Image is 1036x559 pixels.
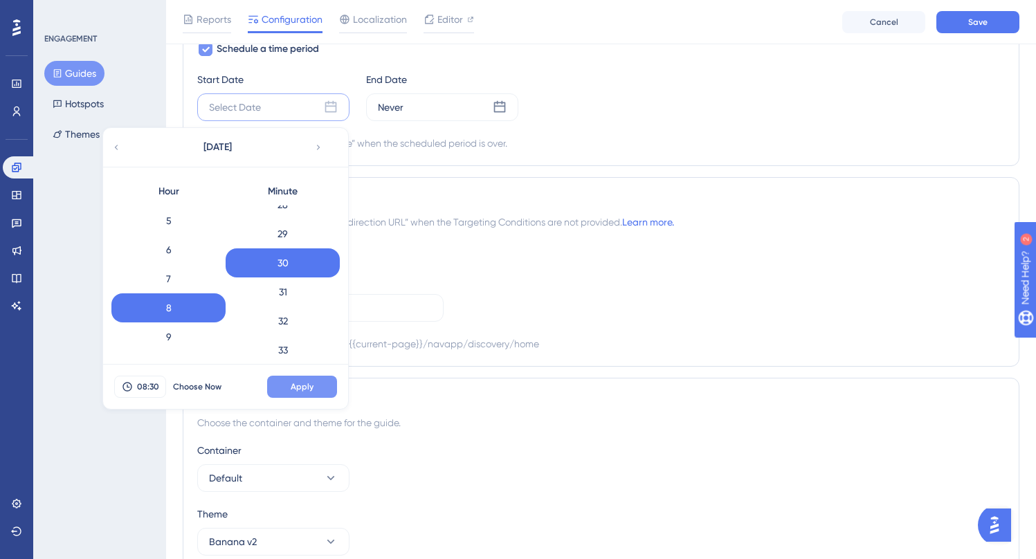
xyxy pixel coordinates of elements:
[197,442,1005,459] div: Container
[111,178,226,205] div: Hour
[262,11,322,28] span: Configuration
[353,11,407,28] span: Localization
[842,11,925,33] button: Cancel
[111,322,226,351] div: 9
[217,41,319,57] span: Schedule a time period
[173,381,221,392] span: Choose Now
[226,336,340,365] div: 33
[291,381,313,392] span: Apply
[197,214,674,230] span: The browser will redirect to the “Redirection URL” when the Targeting Conditions are not provided.
[114,376,166,398] button: 08:30
[197,392,1005,409] div: Advanced Settings
[44,33,97,44] div: ENGAGEMENT
[226,219,340,248] div: 29
[366,71,518,88] div: End Date
[166,376,228,398] button: Choose Now
[197,464,349,492] button: Default
[44,91,112,116] button: Hotspots
[209,533,257,550] span: Banana v2
[197,506,1005,522] div: Theme
[209,470,242,486] span: Default
[197,11,231,28] span: Reports
[197,71,349,88] div: Start Date
[148,134,287,161] button: [DATE]
[314,336,539,352] div: https://{{current-page}}/navapp/discovery/home
[33,3,87,20] span: Need Help?
[111,264,226,293] div: 7
[44,61,104,86] button: Guides
[226,277,340,306] div: 31
[44,122,108,147] button: Themes
[197,192,1005,208] div: Redirection
[226,248,340,277] div: 30
[203,139,232,156] span: [DATE]
[137,381,159,392] span: 08:30
[936,11,1019,33] button: Save
[267,376,337,398] button: Apply
[111,206,226,235] div: 5
[226,178,340,205] div: Minute
[978,504,1019,546] iframe: UserGuiding AI Assistant Launcher
[111,235,226,264] div: 6
[111,351,226,381] div: 10
[968,17,988,28] span: Save
[209,99,261,116] div: Select Date
[197,528,349,556] button: Banana v2
[222,135,507,152] div: Automatically set as “Inactive” when the scheduled period is over.
[111,293,226,322] div: 8
[226,306,340,336] div: 32
[96,7,100,18] div: 2
[622,217,674,228] a: Learn more.
[378,99,403,116] div: Never
[870,17,898,28] span: Cancel
[197,414,1005,431] div: Choose the container and theme for the guide.
[437,11,463,28] span: Editor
